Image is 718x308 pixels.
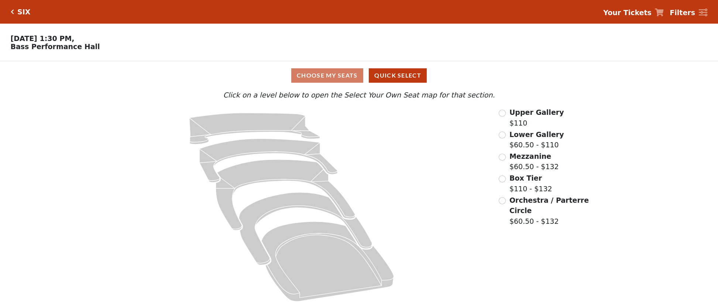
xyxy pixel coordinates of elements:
[603,7,664,18] a: Your Tickets
[509,151,559,172] label: $60.50 - $132
[95,90,623,100] p: Click on a level below to open the Select Your Own Seat map for that section.
[509,174,542,182] span: Box Tier
[509,195,590,227] label: $60.50 - $132
[369,68,427,83] button: Quick Select
[509,129,564,150] label: $60.50 - $110
[670,7,707,18] a: Filters
[11,9,14,14] a: Click here to go back to filters
[670,8,695,17] strong: Filters
[189,113,320,144] path: Upper Gallery - Seats Available: 313
[509,196,589,215] span: Orchestra / Parterre Circle
[509,173,552,194] label: $110 - $132
[509,108,564,116] span: Upper Gallery
[200,139,338,183] path: Lower Gallery - Seats Available: 149
[509,107,564,128] label: $110
[262,222,394,301] path: Orchestra / Parterre Circle - Seats Available: 40
[17,8,30,16] h5: SIX
[509,130,564,138] span: Lower Gallery
[509,152,551,160] span: Mezzanine
[603,8,652,17] strong: Your Tickets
